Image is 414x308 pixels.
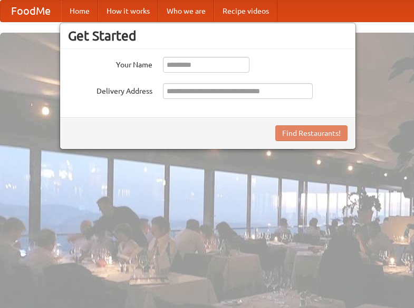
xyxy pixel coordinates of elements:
[61,1,98,22] a: Home
[98,1,158,22] a: How it works
[68,83,152,96] label: Delivery Address
[275,125,348,141] button: Find Restaurants!
[68,28,348,44] h3: Get Started
[158,1,214,22] a: Who we are
[1,1,61,22] a: FoodMe
[68,57,152,70] label: Your Name
[214,1,277,22] a: Recipe videos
